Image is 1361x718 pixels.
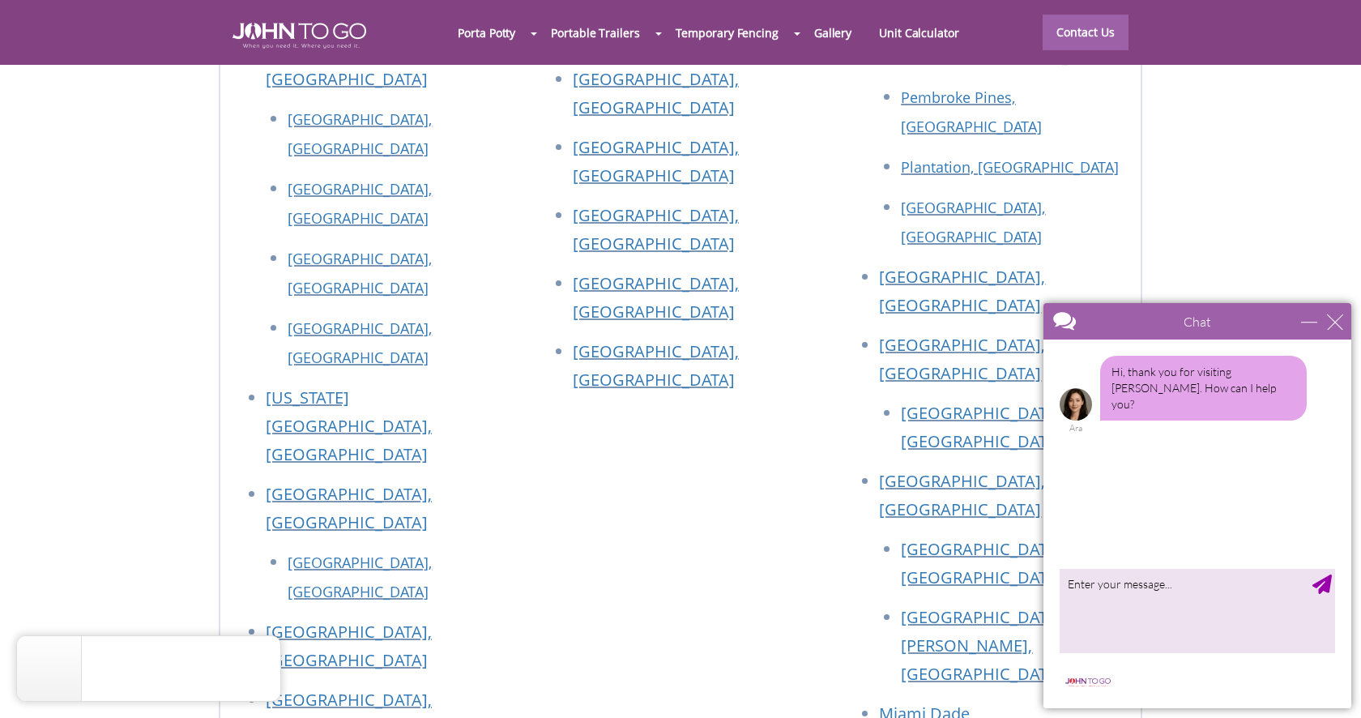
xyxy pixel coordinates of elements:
[288,553,432,601] a: [GEOGRAPHIC_DATA], [GEOGRAPHIC_DATA]
[573,136,739,186] a: [GEOGRAPHIC_DATA], [GEOGRAPHIC_DATA]
[444,15,529,50] a: Porta Potty
[537,15,653,50] a: Portable Trailers
[901,88,1042,136] a: Pembroke Pines, [GEOGRAPHIC_DATA]
[266,483,432,533] a: [GEOGRAPHIC_DATA], [GEOGRAPHIC_DATA]
[288,179,432,228] a: [GEOGRAPHIC_DATA], [GEOGRAPHIC_DATA]
[573,272,739,323] a: [GEOGRAPHIC_DATA], [GEOGRAPHIC_DATA]
[901,198,1045,246] a: [GEOGRAPHIC_DATA], [GEOGRAPHIC_DATA]
[1034,293,1361,718] iframe: Live Chat Box
[266,621,432,671] a: [GEOGRAPHIC_DATA], [GEOGRAPHIC_DATA]
[573,340,739,391] a: [GEOGRAPHIC_DATA], [GEOGRAPHIC_DATA]
[800,15,865,50] a: Gallery
[879,470,1045,520] a: [GEOGRAPHIC_DATA], [GEOGRAPHIC_DATA]
[266,387,432,465] a: [US_STATE][GEOGRAPHIC_DATA], [GEOGRAPHIC_DATA]
[901,157,1119,177] a: Plantation, [GEOGRAPHIC_DATA]
[901,402,1067,452] a: [GEOGRAPHIC_DATA], [GEOGRAPHIC_DATA]
[865,15,973,50] a: Unit Calculator
[662,15,792,50] a: Temporary Fencing
[1043,15,1128,50] a: Contact Us
[879,266,1045,316] a: [GEOGRAPHIC_DATA], [GEOGRAPHIC_DATA]
[288,109,432,158] a: [GEOGRAPHIC_DATA], [GEOGRAPHIC_DATA]
[573,204,739,254] a: [GEOGRAPHIC_DATA], [GEOGRAPHIC_DATA]
[233,23,366,49] img: JOHN to go
[901,538,1067,588] a: [GEOGRAPHIC_DATA], [GEOGRAPHIC_DATA]
[901,606,1063,685] a: [GEOGRAPHIC_DATA][PERSON_NAME], [GEOGRAPHIC_DATA]
[879,334,1045,384] a: [GEOGRAPHIC_DATA], [GEOGRAPHIC_DATA]
[573,68,739,118] a: [GEOGRAPHIC_DATA], [GEOGRAPHIC_DATA]
[288,249,432,297] a: [GEOGRAPHIC_DATA], [GEOGRAPHIC_DATA]
[288,318,432,367] a: [GEOGRAPHIC_DATA], [GEOGRAPHIC_DATA]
